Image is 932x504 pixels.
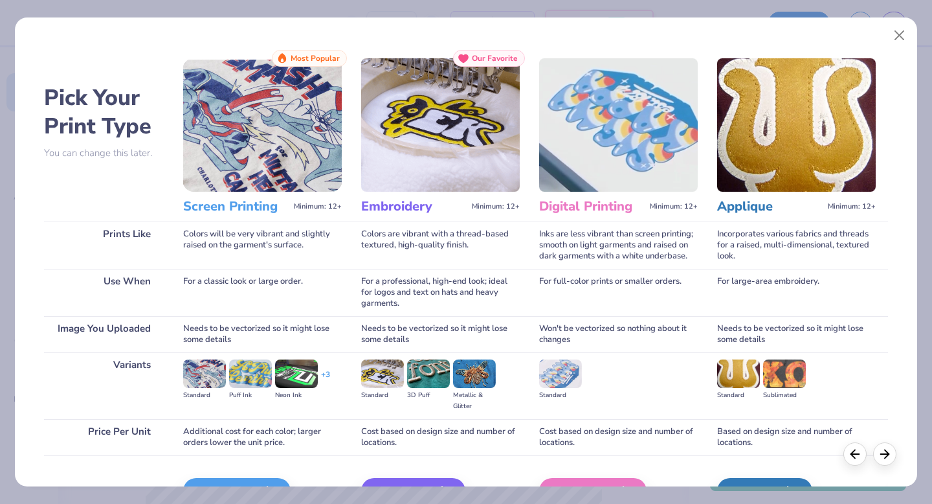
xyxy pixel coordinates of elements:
img: Standard [717,360,760,388]
div: For a classic look or large order. [183,269,342,316]
div: Standard [539,390,582,401]
h3: Embroidery [361,198,467,215]
h2: Pick Your Print Type [44,84,164,141]
img: Embroidery [361,58,520,192]
div: Based on design size and number of locations. [717,419,876,455]
button: Close [887,23,912,48]
div: Colors are vibrant with a thread-based textured, high-quality finish. [361,222,520,269]
div: 3D Puff [407,390,450,401]
div: For full-color prints or smaller orders. [539,269,698,316]
span: Minimum: 12+ [828,202,876,211]
span: Minimum: 12+ [472,202,520,211]
div: Needs to be vectorized so it might lose some details [183,316,342,352]
div: For large-area embroidery. [717,269,876,316]
span: Minimum: 12+ [294,202,342,211]
span: Minimum: 12+ [650,202,698,211]
div: Price Per Unit [44,419,164,455]
div: Additional cost for each color; larger orders lower the unit price. [183,419,342,455]
div: Screen Print [183,478,291,504]
h3: Digital Printing [539,198,645,215]
div: Colors will be very vibrant and slightly raised on the garment's surface. [183,222,342,269]
div: For a professional, high-end look; ideal for logos and text on hats and heavy garments. [361,269,520,316]
div: Applique [717,478,812,504]
div: Standard [361,390,404,401]
img: Applique [717,58,876,192]
img: 3D Puff [407,360,450,388]
img: Metallic & Glitter [453,360,496,388]
div: + 3 [321,369,330,391]
div: Needs to be vectorized so it might lose some details [717,316,876,352]
div: Standard [717,390,760,401]
img: Puff Ink [229,360,272,388]
div: Inks are less vibrant than screen printing; smooth on light garments and raised on dark garments ... [539,222,698,269]
img: Standard [361,360,404,388]
img: Sublimated [763,360,806,388]
img: Digital Printing [539,58,698,192]
h3: Screen Printing [183,198,289,215]
div: Puff Ink [229,390,272,401]
h3: Applique [717,198,823,215]
img: Standard [539,360,582,388]
div: Embroidery [361,478,465,504]
div: Prints Like [44,222,164,269]
div: Cost based on design size and number of locations. [361,419,520,455]
img: Neon Ink [275,360,318,388]
div: Variants [44,352,164,419]
div: Sublimated [763,390,806,401]
span: Our Favorite [472,54,518,63]
p: You can change this later. [44,148,164,159]
div: Neon Ink [275,390,318,401]
img: Screen Printing [183,58,342,192]
span: Most Popular [291,54,340,63]
div: Needs to be vectorized so it might lose some details [361,316,520,352]
div: Use When [44,269,164,316]
div: Image You Uploaded [44,316,164,352]
div: Cost based on design size and number of locations. [539,419,698,455]
div: Incorporates various fabrics and threads for a raised, multi-dimensional, textured look. [717,222,876,269]
div: Digital Print [539,478,647,504]
div: Metallic & Glitter [453,390,496,412]
img: Standard [183,360,226,388]
div: Won't be vectorized so nothing about it changes [539,316,698,352]
div: Standard [183,390,226,401]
